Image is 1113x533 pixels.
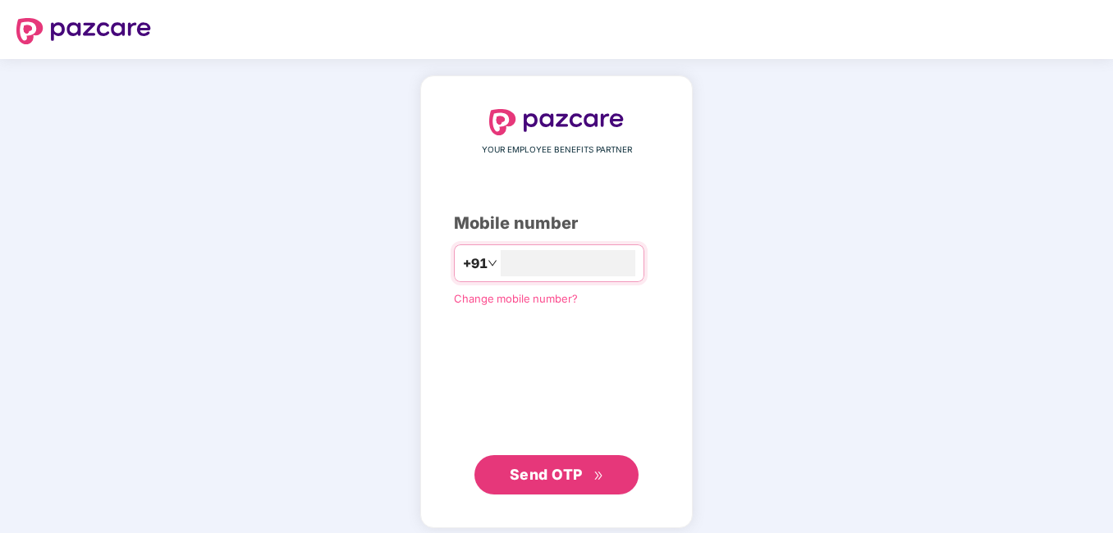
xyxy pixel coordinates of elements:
a: Change mobile number? [454,292,578,305]
span: double-right [593,471,604,481]
div: Mobile number [454,211,659,236]
img: logo [16,18,151,44]
span: Send OTP [510,466,583,483]
button: Send OTPdouble-right [474,455,639,494]
span: down [488,258,497,268]
span: YOUR EMPLOYEE BENEFITS PARTNER [482,143,632,157]
span: +91 [463,253,488,274]
img: logo [489,109,624,135]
